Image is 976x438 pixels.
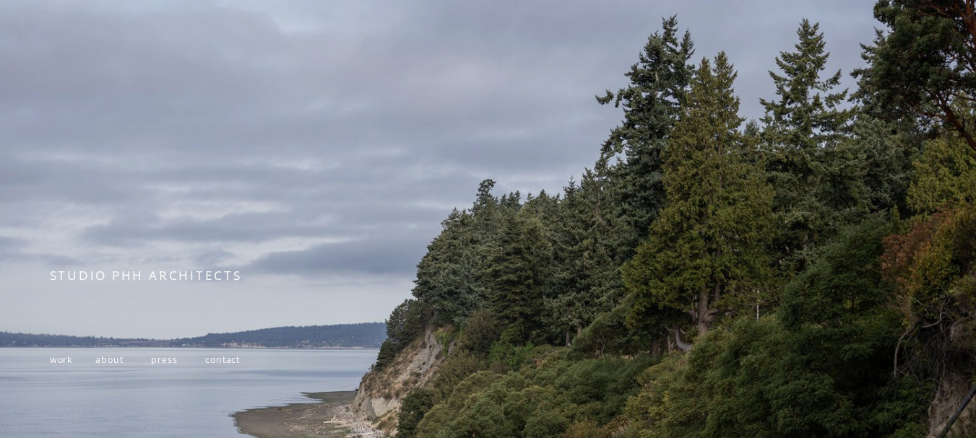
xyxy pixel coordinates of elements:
[151,354,177,366] a: press
[50,267,242,284] span: STUDIO PHH ARCHITECTS
[205,354,240,366] a: contact
[95,354,123,366] a: about
[50,354,73,366] a: work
